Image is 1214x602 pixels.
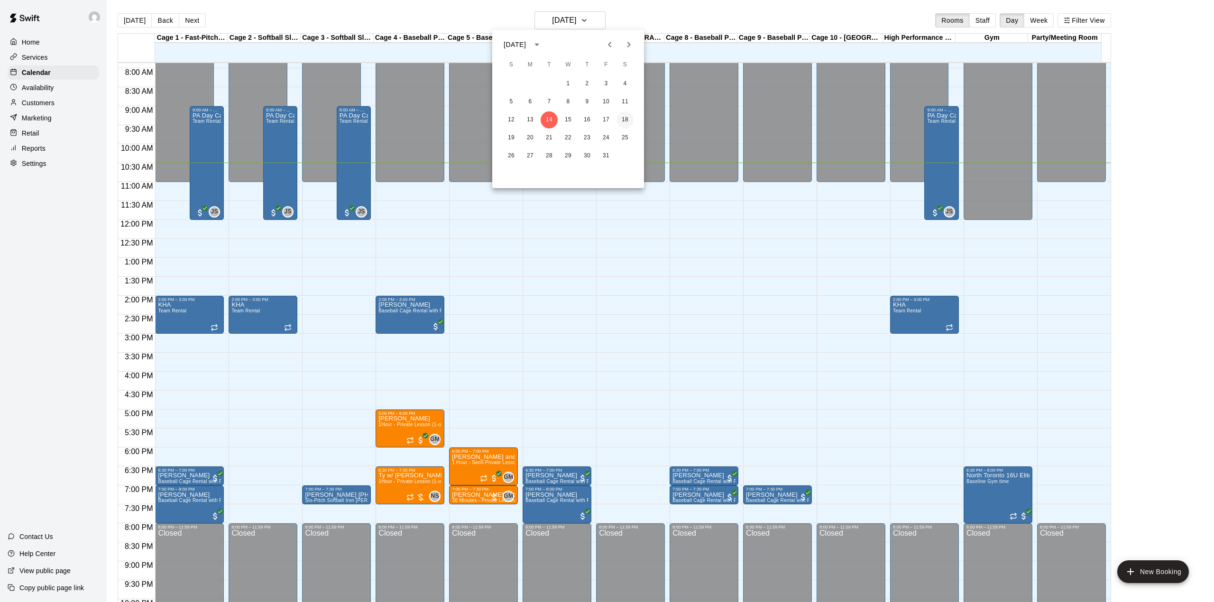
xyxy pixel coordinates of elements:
button: 3 [598,75,615,92]
button: 16 [579,111,596,128]
button: 7 [541,93,558,110]
button: 10 [598,93,615,110]
button: 6 [522,93,539,110]
span: Tuesday [541,55,558,74]
button: 1 [560,75,577,92]
button: 28 [541,147,558,164]
button: 14 [541,111,558,128]
span: Saturday [616,55,634,74]
button: 2 [579,75,596,92]
button: 31 [598,147,615,164]
button: 22 [560,129,577,146]
button: 24 [598,129,615,146]
button: 27 [522,147,539,164]
span: Sunday [503,55,520,74]
button: 9 [579,93,596,110]
button: Previous month [600,35,619,54]
button: Next month [619,35,638,54]
button: 15 [560,111,577,128]
button: 17 [598,111,615,128]
div: [DATE] [504,40,526,50]
button: 30 [579,147,596,164]
button: 8 [560,93,577,110]
span: Monday [522,55,539,74]
button: 13 [522,111,539,128]
span: Friday [598,55,615,74]
button: 25 [616,129,634,146]
button: 19 [503,129,520,146]
button: 29 [560,147,577,164]
button: 23 [579,129,596,146]
button: 4 [616,75,634,92]
button: 5 [503,93,520,110]
button: 21 [541,129,558,146]
span: Thursday [579,55,596,74]
span: Wednesday [560,55,577,74]
button: 26 [503,147,520,164]
button: 11 [616,93,634,110]
button: 18 [616,111,634,128]
button: 12 [503,111,520,128]
button: 20 [522,129,539,146]
button: calendar view is open, switch to year view [529,36,545,53]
